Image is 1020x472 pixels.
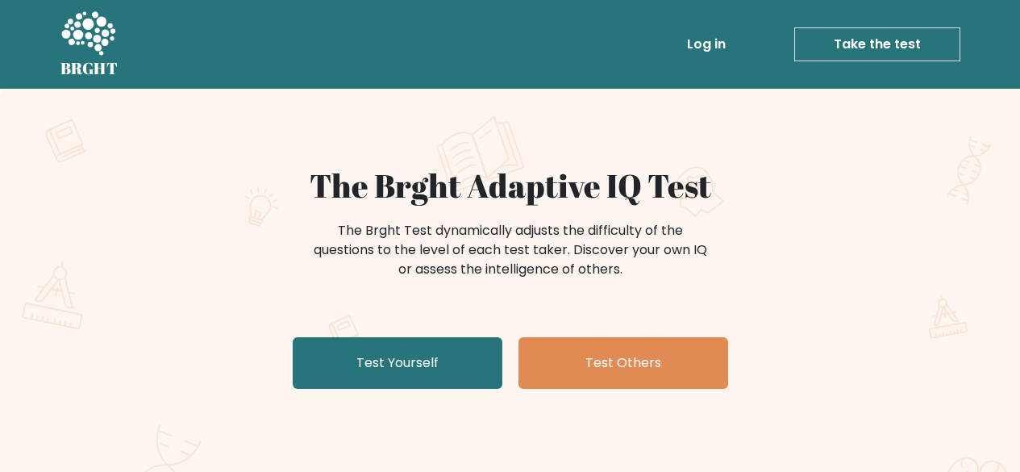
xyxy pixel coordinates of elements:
a: Take the test [794,27,960,61]
a: Test Yourself [293,337,502,389]
div: The Brght Test dynamically adjusts the difficulty of the questions to the level of each test take... [309,221,712,279]
a: BRGHT [60,6,119,82]
h1: The Brght Adaptive IQ Test [117,166,904,205]
a: Log in [681,28,732,61]
h5: BRGHT [60,59,119,78]
a: Test Others [518,337,728,389]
